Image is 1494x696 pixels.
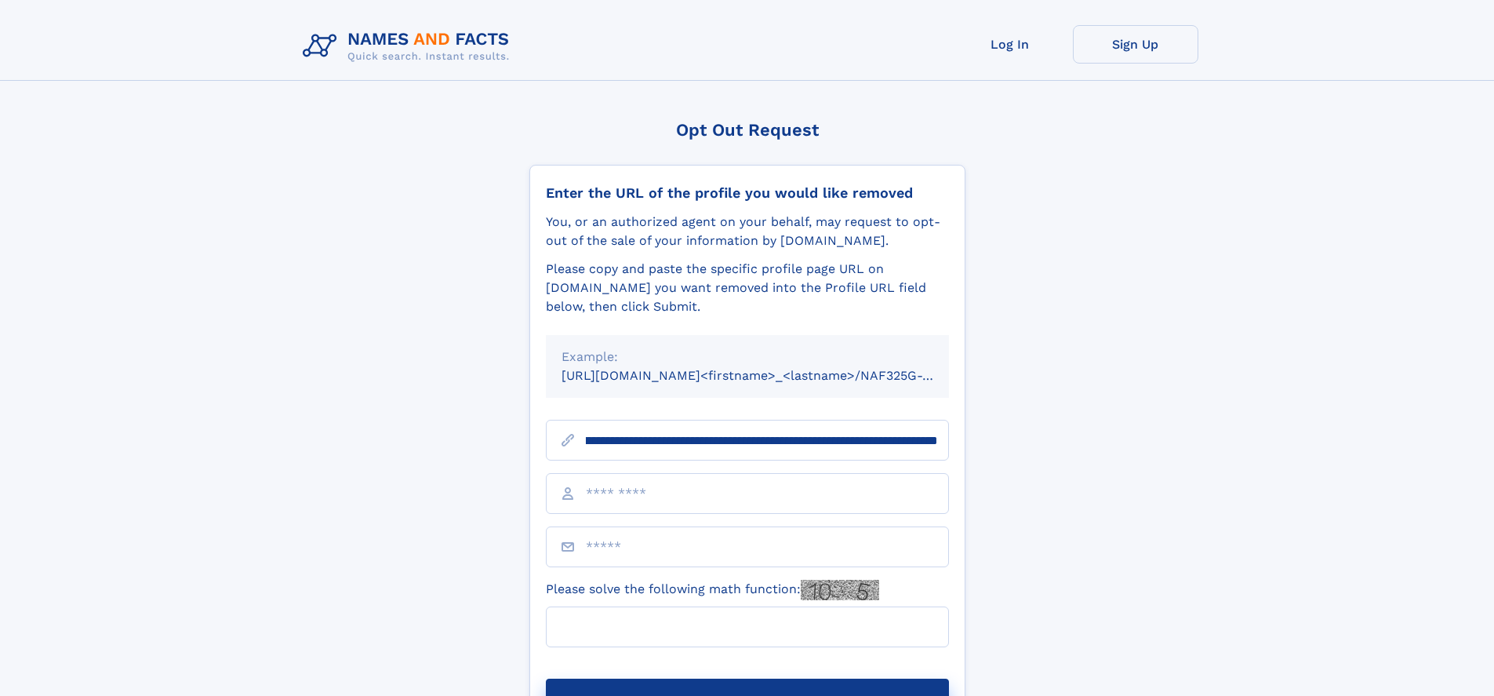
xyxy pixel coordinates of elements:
[562,348,933,366] div: Example:
[546,213,949,250] div: You, or an authorized agent on your behalf, may request to opt-out of the sale of your informatio...
[546,580,879,600] label: Please solve the following math function:
[1073,25,1198,64] a: Sign Up
[529,120,965,140] div: Opt Out Request
[546,184,949,202] div: Enter the URL of the profile you would like removed
[562,368,979,383] small: [URL][DOMAIN_NAME]<firstname>_<lastname>/NAF325G-xxxxxxxx
[546,260,949,316] div: Please copy and paste the specific profile page URL on [DOMAIN_NAME] you want removed into the Pr...
[296,25,522,67] img: Logo Names and Facts
[947,25,1073,64] a: Log In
